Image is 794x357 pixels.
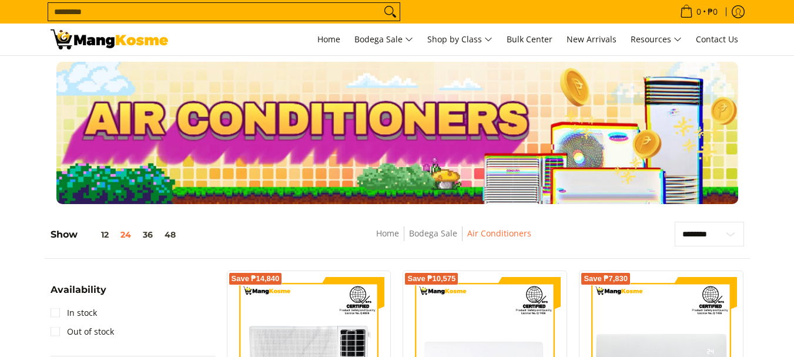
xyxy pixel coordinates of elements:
span: • [676,5,721,18]
a: Shop by Class [421,24,498,55]
a: Bodega Sale [409,228,457,239]
button: Search [381,3,400,21]
button: 48 [159,230,182,239]
button: 24 [115,230,137,239]
span: Bodega Sale [354,32,413,47]
a: In stock [51,303,97,322]
span: Resources [631,32,682,47]
a: Home [376,228,399,239]
span: Save ₱14,840 [232,275,280,282]
a: New Arrivals [561,24,622,55]
span: Save ₱7,830 [584,275,628,282]
span: Contact Us [696,34,738,45]
span: New Arrivals [567,34,617,45]
span: 0 [695,8,703,16]
span: ₱0 [706,8,719,16]
a: Out of stock [51,322,114,341]
a: Bodega Sale [349,24,419,55]
button: 36 [137,230,159,239]
a: Air Conditioners [467,228,531,239]
a: Bulk Center [501,24,558,55]
span: Save ₱10,575 [407,275,455,282]
a: Resources [625,24,688,55]
img: Bodega Sale Aircon l Mang Kosme: Home Appliances Warehouse Sale | Page 3 [51,29,168,49]
h5: Show [51,229,182,241]
span: Home [317,34,340,45]
button: 12 [78,230,115,239]
nav: Breadcrumbs [290,226,617,253]
a: Contact Us [690,24,744,55]
a: Home [311,24,346,55]
span: Shop by Class [427,32,493,47]
nav: Main Menu [180,24,744,55]
span: Bulk Center [507,34,552,45]
span: Availability [51,285,106,295]
summary: Open [51,285,106,303]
